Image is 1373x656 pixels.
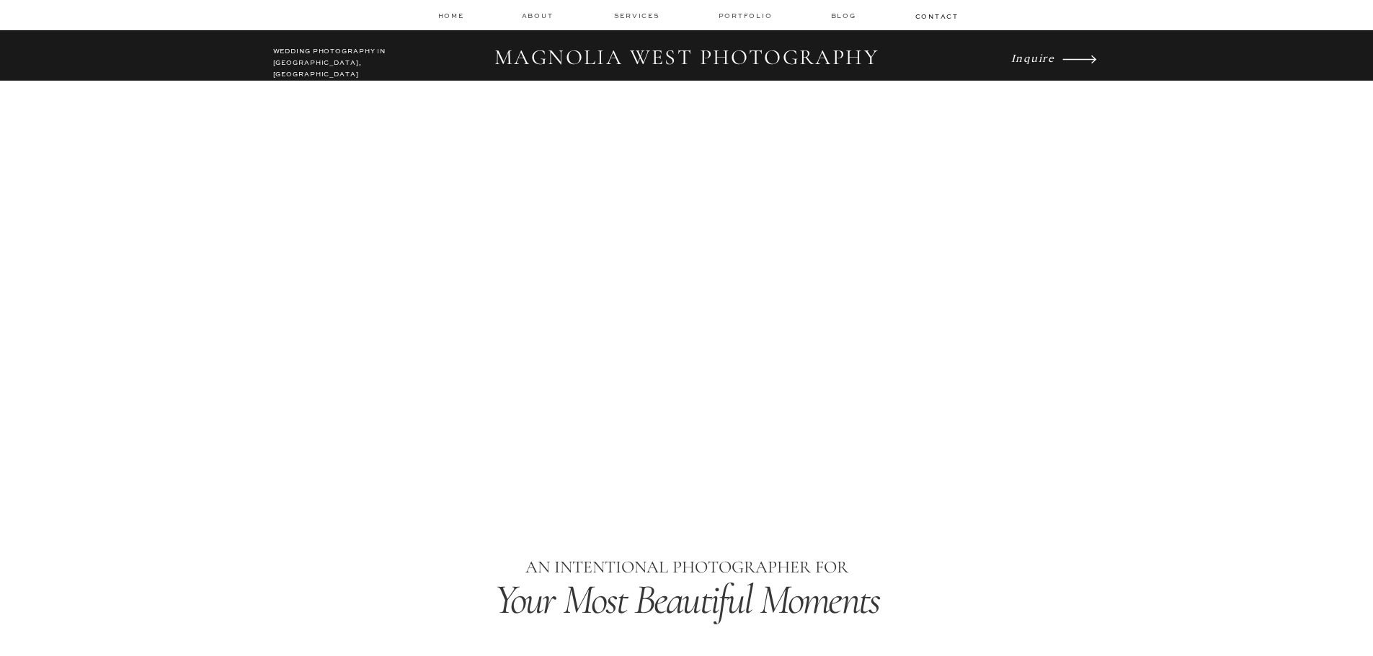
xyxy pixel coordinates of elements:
a: home [438,11,466,20]
a: Inquire [1011,48,1059,68]
i: Timeless Images & an Unparalleled Experience [385,367,988,418]
i: Your Most Beautiful Moments [494,574,879,625]
i: Inquire [1011,50,1055,64]
a: Portfolio [719,11,776,21]
a: Blog [831,11,860,21]
h2: MAGNOLIA WEST PHOTOGRAPHY [485,45,889,72]
a: contact [915,12,957,20]
h1: Los Angeles Wedding Photographer [411,440,964,469]
h2: WEDDING PHOTOGRAPHY IN [GEOGRAPHIC_DATA], [GEOGRAPHIC_DATA] [273,46,401,72]
a: about [522,11,558,21]
p: AN INTENTIONAL PHOTOGRAPHER FOR [410,554,964,582]
a: services [614,11,662,20]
